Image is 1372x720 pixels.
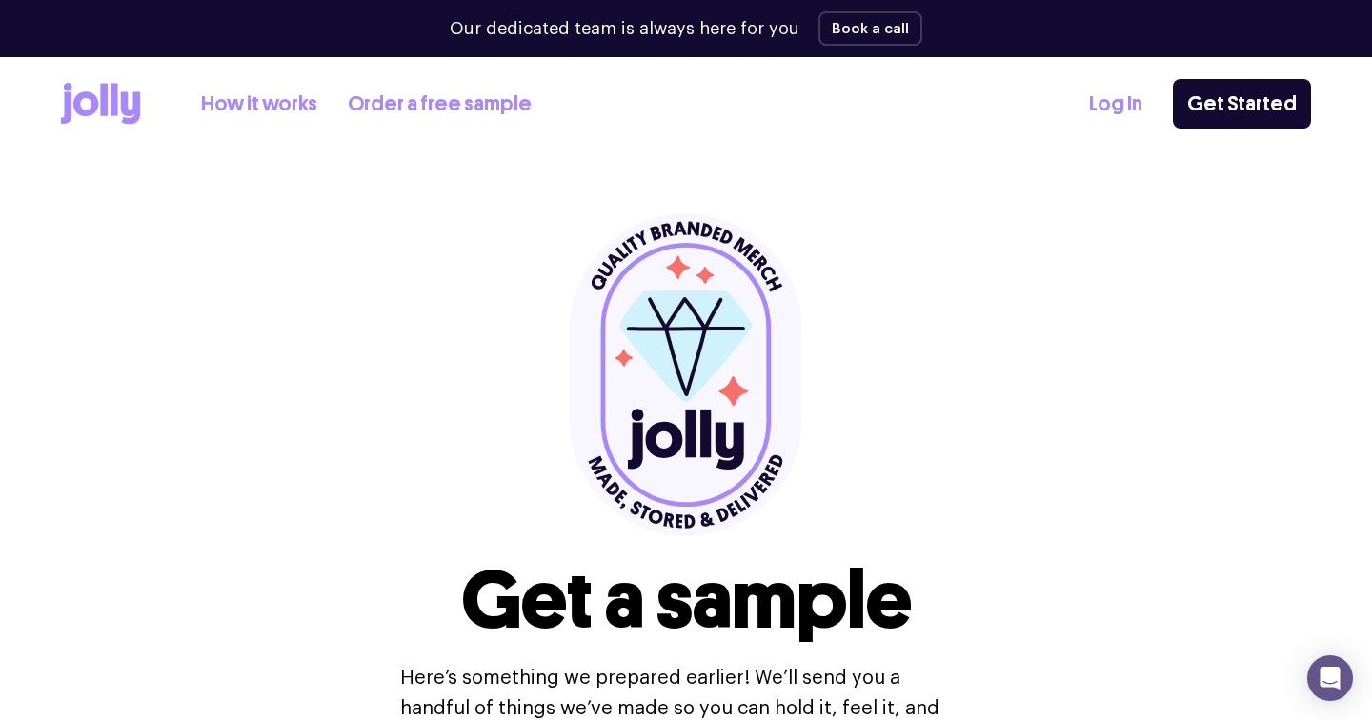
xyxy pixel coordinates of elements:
p: Our dedicated team is always here for you [450,16,799,42]
button: Book a call [818,11,922,46]
a: Get Started [1173,79,1311,129]
a: Log In [1089,89,1142,120]
h1: Get a sample [461,560,912,640]
div: Open Intercom Messenger [1307,655,1353,701]
a: How it works [201,89,317,120]
a: Order a free sample [348,89,532,120]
